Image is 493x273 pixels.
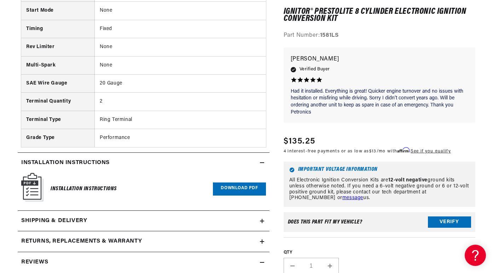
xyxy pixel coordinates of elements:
p: All Electronic Ignition Conversion Kits are ground kits unless otherwise noted. If you need a 6-v... [289,178,470,201]
th: Start Mode [21,2,95,20]
summary: Installation instructions [18,153,269,173]
h6: Installation Instructions [51,184,117,194]
h2: Shipping & Delivery [21,216,87,226]
div: Part Number: [284,31,475,41]
p: [PERSON_NAME] [291,54,468,64]
h2: Installation instructions [21,158,110,168]
th: Timing [21,20,95,38]
a: message [342,196,363,201]
td: Ring Terminal [95,111,266,129]
span: $135.25 [284,135,315,148]
h2: Returns, Replacements & Warranty [21,237,142,246]
summary: Reviews [18,252,269,273]
button: Verify [428,216,471,228]
td: 20 Gauge [95,74,266,92]
td: 2 [95,93,266,111]
td: None [95,38,266,56]
strong: 12-volt negative [388,178,428,183]
th: SAE Wire Gauge [21,74,95,92]
th: Rev Limiter [21,38,95,56]
summary: Returns, Replacements & Warranty [18,231,269,252]
span: $13 [369,149,377,153]
th: Multi-Spark [21,56,95,74]
th: Terminal Quantity [21,93,95,111]
summary: Shipping & Delivery [18,211,269,231]
h2: Reviews [21,258,48,267]
a: Download PDF [213,182,266,196]
h6: Important Voltage Information [289,167,470,173]
strong: 1581LS [320,33,339,39]
div: Does This part fit My vehicle? [288,219,362,225]
td: Performance [95,129,266,147]
td: Fixed [95,20,266,38]
span: Affirm [397,147,410,153]
a: See if you qualify - Learn more about Affirm Financing (opens in modal) [411,149,451,153]
th: Terminal Type [21,111,95,129]
h1: Ignitor® Prestolite 8 Cylinder Electronic Ignition Conversion Kit [284,8,475,23]
td: None [95,2,266,20]
img: Instruction Manual [21,173,43,202]
label: QTY [284,250,475,256]
p: Had it installed. Everything is great! Quicker engine turnover and no issues with hesitation or m... [291,88,468,116]
td: None [95,56,266,74]
th: Grade Type [21,129,95,147]
span: Verified Buyer [300,66,330,74]
p: 4 interest-free payments or as low as /mo with . [284,148,451,155]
